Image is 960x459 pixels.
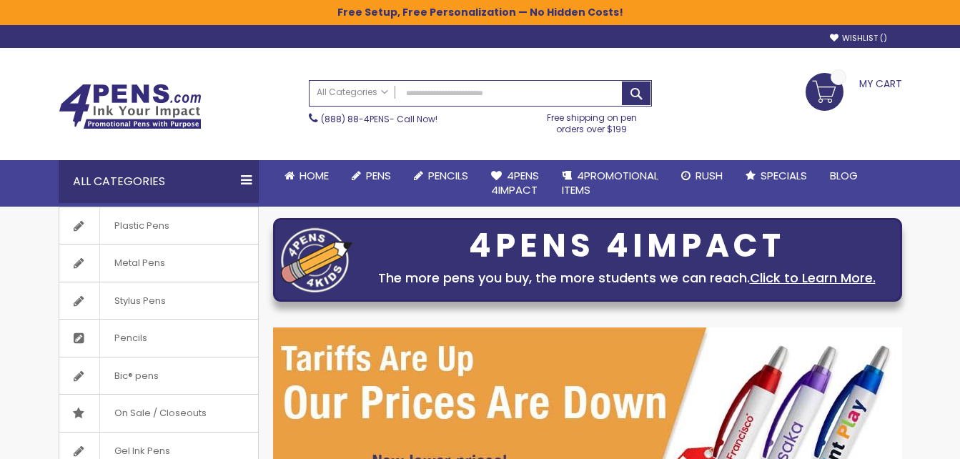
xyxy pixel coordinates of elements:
[99,357,173,395] span: Bic® pens
[99,395,221,432] span: On Sale / Closeouts
[99,282,180,320] span: Stylus Pens
[340,160,402,192] a: Pens
[696,168,723,183] span: Rush
[761,168,807,183] span: Specials
[562,168,658,197] span: 4PROMOTIONAL ITEMS
[99,320,162,357] span: Pencils
[366,168,391,183] span: Pens
[491,168,539,197] span: 4Pens 4impact
[428,168,468,183] span: Pencils
[321,113,437,125] span: - Call Now!
[300,168,329,183] span: Home
[59,357,258,395] a: Bic® pens
[360,231,894,261] div: 4PENS 4IMPACT
[360,268,894,288] div: The more pens you buy, the more students we can reach.
[281,227,352,292] img: four_pen_logo.png
[818,160,869,192] a: Blog
[99,207,184,245] span: Plastic Pens
[317,87,388,98] span: All Categories
[99,245,179,282] span: Metal Pens
[830,168,858,183] span: Blog
[750,269,876,287] a: Click to Learn More.
[830,33,887,44] a: Wishlist
[321,113,390,125] a: (888) 88-4PENS
[402,160,480,192] a: Pencils
[734,160,818,192] a: Specials
[59,320,258,357] a: Pencils
[310,81,395,104] a: All Categories
[532,107,652,135] div: Free shipping on pen orders over $199
[670,160,734,192] a: Rush
[550,160,670,207] a: 4PROMOTIONALITEMS
[59,207,258,245] a: Plastic Pens
[59,395,258,432] a: On Sale / Closeouts
[59,84,202,129] img: 4Pens Custom Pens and Promotional Products
[480,160,550,207] a: 4Pens4impact
[59,245,258,282] a: Metal Pens
[273,160,340,192] a: Home
[59,160,259,203] div: All Categories
[59,282,258,320] a: Stylus Pens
